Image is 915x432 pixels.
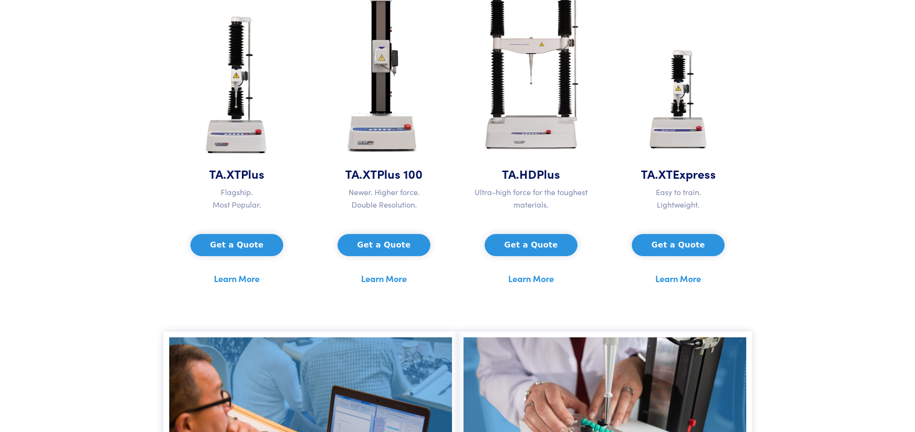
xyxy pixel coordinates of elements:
button: Get a Quote [338,234,430,256]
span: Plus [537,165,560,182]
p: Easy to train. Lightweight. [611,186,746,210]
button: Get a Quote [190,234,283,256]
span: Plus 100 [377,165,423,182]
p: Ultra-high force for the toughest materials. [464,186,599,210]
img: ta-xt-express-analyzer.jpg [637,33,720,165]
button: Get a Quote [632,234,725,256]
span: Plus [241,165,264,182]
a: Learn More [508,272,554,286]
h5: TA.HD [464,165,599,182]
a: Learn More [655,272,701,286]
button: Get a Quote [485,234,577,256]
a: Learn More [361,272,407,286]
p: Flagship. Most Popular. [169,186,305,210]
span: Express [673,165,716,182]
h5: TA.XT [169,165,305,182]
h5: TA.XT [611,165,746,182]
img: ta-xt-plus-analyzer.jpg [192,9,282,165]
a: Learn More [214,272,260,286]
p: Newer. Higher force. Double Resolution. [316,186,452,210]
h5: TA.XT [316,165,452,182]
